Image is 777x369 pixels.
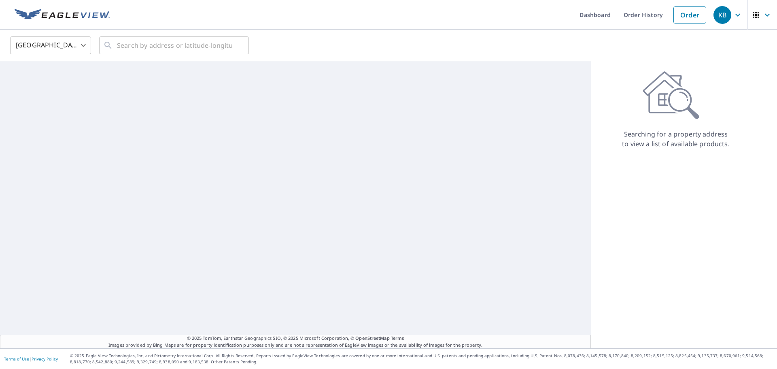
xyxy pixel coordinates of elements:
[622,129,730,149] p: Searching for a property address to view a list of available products.
[391,335,404,341] a: Terms
[70,353,773,365] p: © 2025 Eagle View Technologies, Inc. and Pictometry International Corp. All Rights Reserved. Repo...
[15,9,110,21] img: EV Logo
[10,34,91,57] div: [GEOGRAPHIC_DATA]
[4,356,29,362] a: Terms of Use
[117,34,232,57] input: Search by address or latitude-longitude
[187,335,404,342] span: © 2025 TomTom, Earthstar Geographics SIO, © 2025 Microsoft Corporation, ©
[713,6,731,24] div: KB
[355,335,389,341] a: OpenStreetMap
[4,356,58,361] p: |
[673,6,706,23] a: Order
[32,356,58,362] a: Privacy Policy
